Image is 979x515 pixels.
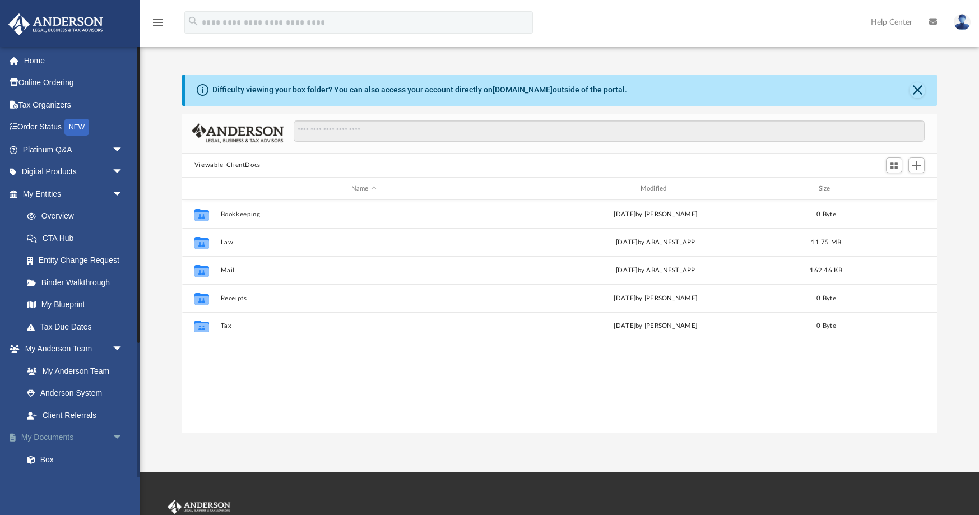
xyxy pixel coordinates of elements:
span: arrow_drop_down [112,426,134,449]
a: Anderson System [16,382,134,405]
input: Search files and folders [294,120,925,142]
div: [DATE] by [PERSON_NAME] [512,322,799,332]
div: [DATE] by ABA_NEST_APP [512,238,799,248]
a: Entity Change Request [16,249,140,272]
span: 162.46 KB [810,267,842,273]
div: grid [182,200,937,433]
button: Switch to Grid View [886,157,903,173]
span: arrow_drop_down [112,161,134,184]
button: Bookkeeping [220,211,507,218]
i: menu [151,16,165,29]
img: Anderson Advisors Platinum Portal [165,500,233,514]
a: menu [151,21,165,29]
a: My Anderson Teamarrow_drop_down [8,338,134,360]
button: Close [910,82,925,98]
a: Binder Walkthrough [16,271,140,294]
a: [DOMAIN_NAME] [493,85,553,94]
button: Mail [220,267,507,274]
span: arrow_drop_down [112,338,134,361]
div: Size [804,184,848,194]
a: Client Referrals [16,404,134,426]
a: CTA Hub [16,227,140,249]
a: My Entitiesarrow_drop_down [8,183,140,205]
button: Law [220,239,507,246]
a: Digital Productsarrow_drop_down [8,161,140,183]
a: Order StatusNEW [8,116,140,139]
i: search [187,15,199,27]
a: Tax Due Dates [16,316,140,338]
div: Modified [512,184,799,194]
a: My Blueprint [16,294,134,316]
a: Platinum Q&Aarrow_drop_down [8,138,140,161]
a: Meeting Minutes [16,471,140,493]
a: Tax Organizers [8,94,140,116]
div: Name [220,184,507,194]
a: Overview [16,205,140,228]
span: arrow_drop_down [112,138,134,161]
div: [DATE] by ABA_NEST_APP [512,266,799,276]
div: id [187,184,215,194]
div: [DATE] by [PERSON_NAME] [512,294,799,304]
span: 11.75 MB [811,239,841,245]
span: 0 Byte [816,295,836,301]
button: Tax [220,323,507,330]
a: Box [16,448,134,471]
img: Anderson Advisors Platinum Portal [5,13,106,35]
span: arrow_drop_down [112,183,134,206]
a: My Documentsarrow_drop_down [8,426,140,449]
div: id [853,184,932,194]
span: 0 Byte [816,323,836,330]
a: Home [8,49,140,72]
div: NEW [64,119,89,136]
span: 0 Byte [816,211,836,217]
a: Online Ordering [8,72,140,94]
div: Difficulty viewing your box folder? You can also access your account directly on outside of the p... [212,84,627,96]
img: User Pic [954,14,971,30]
a: My Anderson Team [16,360,129,382]
button: Receipts [220,295,507,302]
button: Add [908,157,925,173]
button: Viewable-ClientDocs [194,160,261,170]
div: [DATE] by [PERSON_NAME] [512,210,799,220]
